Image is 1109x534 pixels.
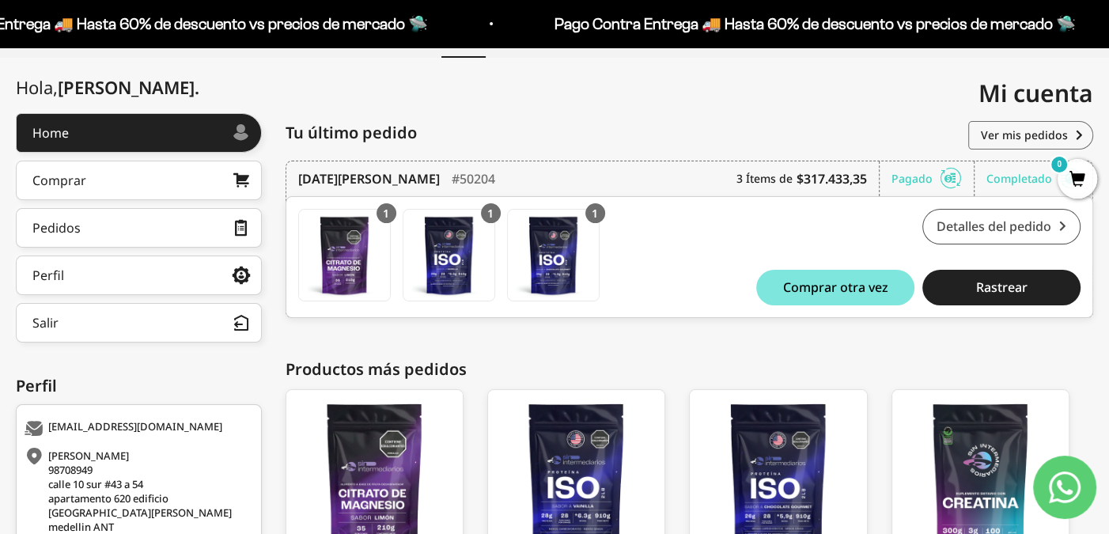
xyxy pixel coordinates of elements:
div: Comprar [32,174,86,187]
mark: 0 [1050,155,1069,174]
div: Home [32,127,69,139]
div: Completado [986,161,1081,196]
div: #50204 [452,161,495,196]
a: Perfil [16,256,262,295]
div: Pedidos [32,222,81,234]
span: . [195,75,199,99]
div: 1 [585,203,605,223]
button: Salir [16,303,262,343]
button: Rastrear [922,270,1081,305]
a: Detalles del pedido [922,209,1081,244]
button: Comprar otra vez [756,270,914,305]
p: Pago Contra Entrega 🚚 Hasta 60% de descuento vs precios de mercado 🛸 [552,11,1073,36]
div: 3 Ítems de [736,161,880,196]
div: [EMAIL_ADDRESS][DOMAIN_NAME] [25,421,249,437]
div: Pagado [891,161,975,196]
time: [DATE][PERSON_NAME] [298,169,440,188]
a: Pedidos [16,208,262,248]
a: Citrato de Magnesio - Sabor Limón [298,209,391,301]
a: Proteína Aislada (ISO) - Chocolate / 2 libras (910g) [507,209,600,301]
div: Salir [32,316,59,329]
div: Perfil [32,269,64,282]
a: Proteína Aislada (ISO) - Vanilla / 2 libras (910g) [403,209,495,301]
div: Perfil [16,374,262,398]
img: Translation missing: es.Proteína Aislada (ISO) - Chocolate / 2 libras (910g) [508,210,599,301]
div: Hola, [16,78,199,97]
div: 1 [377,203,396,223]
span: Rastrear [976,281,1028,294]
span: Tu último pedido [286,121,417,145]
img: Translation missing: es.Proteína Aislada (ISO) - Vanilla / 2 libras (910g) [403,210,494,301]
span: Comprar otra vez [783,281,888,294]
img: Translation missing: es.Citrato de Magnesio - Sabor Limón [299,210,390,301]
span: Mi cuenta [978,77,1093,109]
a: Comprar [16,161,262,200]
a: 0 [1058,172,1097,189]
b: $317.433,35 [797,169,867,188]
div: 1 [481,203,501,223]
a: Home [16,113,262,153]
a: Ver mis pedidos [968,121,1093,150]
div: Productos más pedidos [286,358,1094,381]
span: [PERSON_NAME] [58,75,199,99]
